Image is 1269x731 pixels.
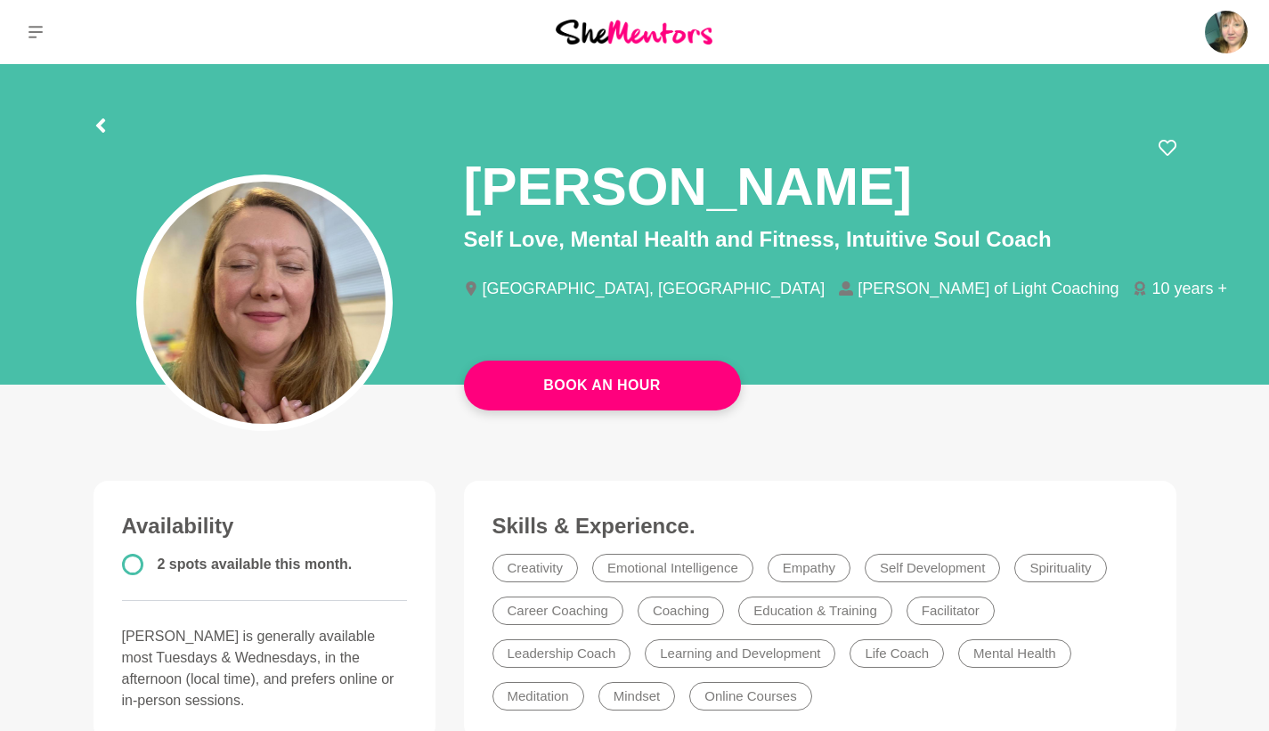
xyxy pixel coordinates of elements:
li: 10 years + [1133,280,1241,296]
span: 2 spots available this month. [158,556,353,572]
h3: Availability [122,513,407,540]
li: [PERSON_NAME] of Light Coaching [839,280,1133,296]
p: Self Love, Mental Health and Fitness, Intuitive Soul Coach [464,223,1176,256]
h3: Skills & Experience. [492,513,1148,540]
a: Book An Hour [464,361,741,410]
p: [PERSON_NAME] is generally available most Tuesdays & Wednesdays, in the afternoon (local time), a... [122,626,407,711]
img: Deb Ashton [1205,11,1248,53]
h1: [PERSON_NAME] [464,153,912,220]
img: She Mentors Logo [556,20,712,44]
li: [GEOGRAPHIC_DATA], [GEOGRAPHIC_DATA] [464,280,840,296]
